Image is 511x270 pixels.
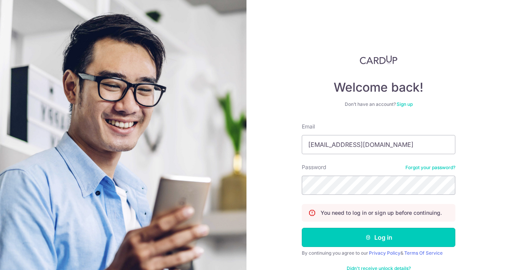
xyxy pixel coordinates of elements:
[405,165,455,171] a: Forgot your password?
[302,228,455,247] button: Log in
[369,250,400,256] a: Privacy Policy
[302,250,455,256] div: By continuing you agree to our &
[360,55,397,64] img: CardUp Logo
[321,209,442,217] p: You need to log in or sign up before continuing.
[302,80,455,95] h4: Welcome back!
[302,135,455,154] input: Enter your Email
[302,123,315,130] label: Email
[404,250,443,256] a: Terms Of Service
[302,101,455,107] div: Don’t have an account?
[397,101,413,107] a: Sign up
[302,163,326,171] label: Password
